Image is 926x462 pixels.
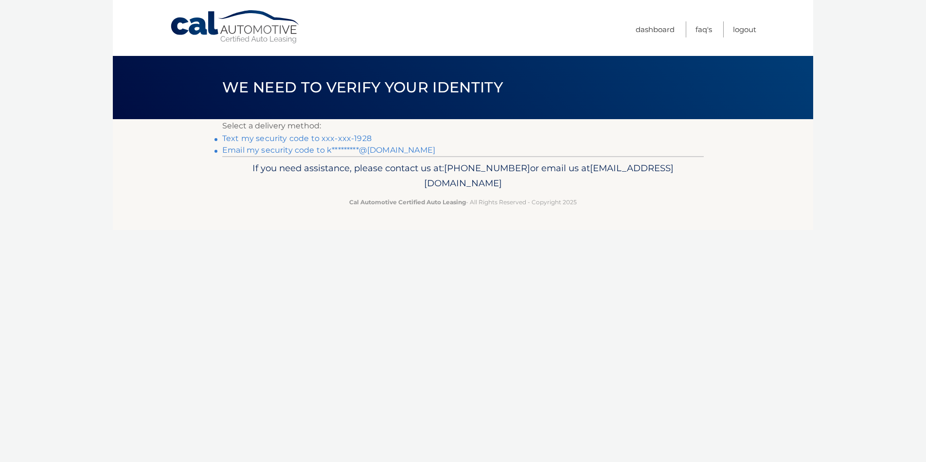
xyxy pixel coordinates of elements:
[733,21,756,37] a: Logout
[222,134,372,143] a: Text my security code to xxx-xxx-1928
[229,160,697,192] p: If you need assistance, please contact us at: or email us at
[229,197,697,207] p: - All Rights Reserved - Copyright 2025
[170,10,301,44] a: Cal Automotive
[349,198,466,206] strong: Cal Automotive Certified Auto Leasing
[695,21,712,37] a: FAQ's
[636,21,675,37] a: Dashboard
[222,78,503,96] span: We need to verify your identity
[444,162,530,174] span: [PHONE_NUMBER]
[222,119,704,133] p: Select a delivery method:
[222,145,435,155] a: Email my security code to k*********@[DOMAIN_NAME]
